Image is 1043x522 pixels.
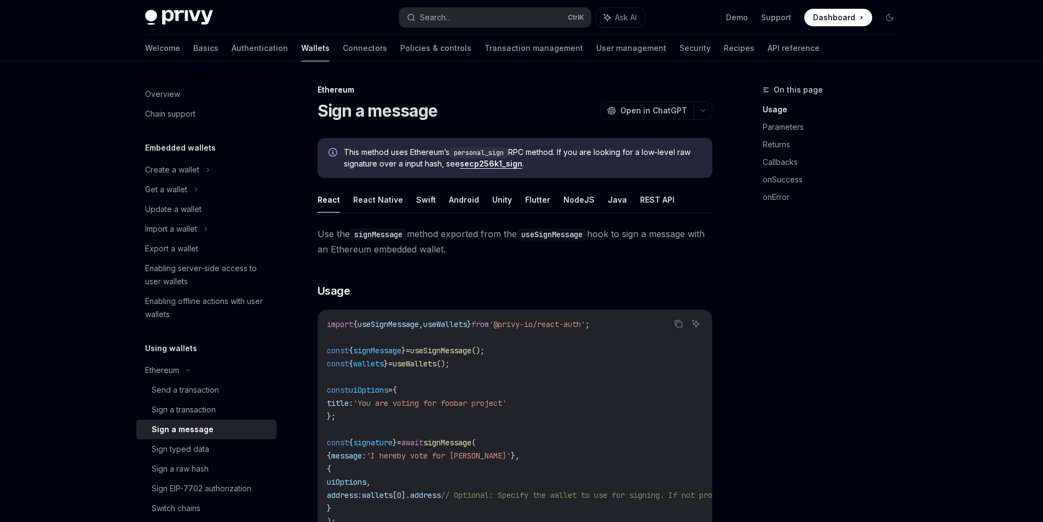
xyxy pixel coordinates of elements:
span: 'I hereby vote for [PERSON_NAME]' [366,451,511,461]
span: Ctrl K [568,13,584,22]
button: Ask AI [596,8,644,27]
div: Enabling offline actions with user wallets [145,295,270,321]
a: API reference [768,35,820,61]
a: Switch chains [136,498,276,518]
span: Ask AI [615,12,637,23]
div: Import a wallet [145,222,197,236]
a: Update a wallet [136,199,276,219]
a: Export a wallet [136,239,276,259]
span: import [327,319,353,329]
button: Copy the contents from the code block [671,317,685,331]
span: Use the method exported from the hook to sign a message with an Ethereum embedded wallet. [318,226,712,257]
h5: Using wallets [145,342,197,355]
span: useWallets [393,359,436,369]
button: NodeJS [563,187,595,213]
a: Parameters [763,118,907,136]
span: (); [436,359,450,369]
span: ]. [401,490,410,500]
a: Recipes [724,35,754,61]
a: Dashboard [804,9,872,26]
a: Sign typed data [136,439,276,459]
span: wallets [353,359,384,369]
span: { [349,438,353,448]
a: Chain support [136,104,276,124]
svg: Info [329,148,339,159]
span: address: [327,490,362,500]
a: Callbacks [763,153,907,171]
span: On this page [774,83,823,96]
a: Enabling server-side access to user wallets [136,259,276,291]
a: Basics [193,35,218,61]
span: address [410,490,441,500]
a: Sign a raw hash [136,459,276,479]
a: Security [679,35,711,61]
button: Flutter [525,187,550,213]
div: Overview [145,88,180,101]
span: uiOptions [327,477,366,487]
div: Send a transaction [152,383,219,397]
span: { [353,319,358,329]
span: const [327,359,349,369]
span: { [393,385,397,395]
span: }; [327,411,336,421]
span: const [327,385,349,395]
h1: Sign a message [318,101,438,121]
span: const [327,438,349,448]
span: from [471,319,489,329]
span: uiOptions [349,385,388,395]
div: Search... [420,11,451,24]
a: Sign EIP-7702 authorization [136,479,276,498]
code: useSignMessage [517,228,587,240]
div: Ethereum [318,84,712,95]
code: signMessage [350,228,407,240]
div: Chain support [145,107,195,121]
span: Open in ChatGPT [620,105,687,116]
a: onSuccess [763,171,907,188]
a: Sign a transaction [136,400,276,420]
span: = [388,359,393,369]
span: wallets [362,490,393,500]
a: Demo [726,12,748,23]
a: Send a transaction [136,380,276,400]
div: Create a wallet [145,163,199,176]
span: ; [585,319,590,329]
div: Sign a raw hash [152,462,209,475]
span: = [406,346,410,355]
div: Update a wallet [145,203,201,216]
button: REST API [640,187,675,213]
span: , [419,319,423,329]
span: signMessage [423,438,471,448]
span: [ [393,490,397,500]
button: React Native [353,187,403,213]
span: }, [511,451,520,461]
button: React [318,187,340,213]
button: Java [608,187,627,213]
span: { [327,451,331,461]
a: Support [761,12,791,23]
span: Dashboard [813,12,855,23]
a: secp256k1_sign [460,159,522,169]
div: Sign typed data [152,443,209,456]
a: Policies & controls [400,35,471,61]
span: ( [471,438,476,448]
a: Usage [763,101,907,118]
a: Wallets [301,35,330,61]
button: Open in ChatGPT [600,101,694,120]
span: = [397,438,401,448]
button: Toggle dark mode [881,9,898,26]
span: 0 [397,490,401,500]
div: Sign EIP-7702 authorization [152,482,251,495]
div: Switch chains [152,502,200,515]
a: User management [596,35,666,61]
a: Overview [136,84,276,104]
span: } [384,359,388,369]
span: { [327,464,331,474]
div: Sign a transaction [152,403,216,416]
div: Ethereum [145,364,179,377]
a: Sign a message [136,420,276,439]
span: '@privy-io/react-auth' [489,319,585,329]
span: { [349,346,353,355]
span: signMessage [353,346,401,355]
span: useSignMessage [410,346,471,355]
span: await [401,438,423,448]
